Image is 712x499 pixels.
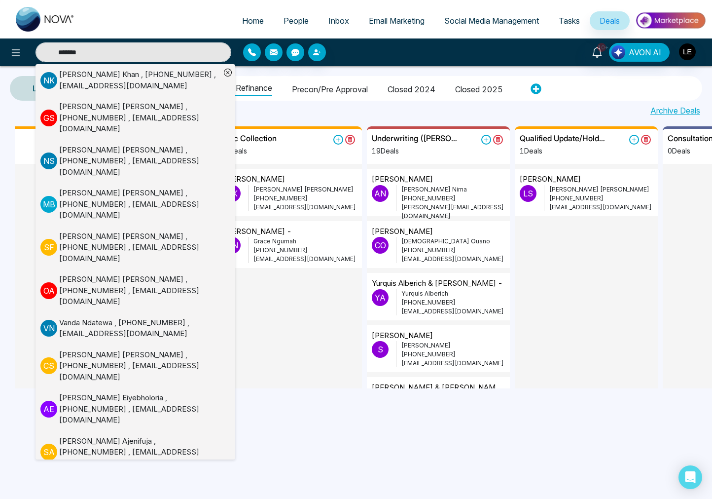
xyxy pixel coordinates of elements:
[590,11,630,30] a: Deals
[372,226,433,237] p: [PERSON_NAME]
[40,153,57,169] p: N S
[401,194,505,203] p: [PHONE_NUMBER]
[253,194,357,203] p: [PHONE_NUMBER]
[284,16,309,26] span: People
[59,274,220,307] div: [PERSON_NAME] [PERSON_NAME] , [PHONE_NUMBER] , [EMAIL_ADDRESS][DOMAIN_NAME]
[59,317,220,340] div: Vanda Ndatewa , [PHONE_NUMBER] , [EMAIL_ADDRESS][DOMAIN_NAME]
[401,289,505,298] p: Yurquis Alberich
[40,196,57,213] p: M B
[650,105,700,116] a: Archive Deals
[40,239,57,256] p: S F
[520,185,536,202] p: L S
[40,282,57,299] p: O A
[253,255,357,264] p: [EMAIL_ADDRESS][DOMAIN_NAME]
[549,194,653,203] p: [PHONE_NUMBER]
[224,174,285,185] p: [PERSON_NAME]
[13,77,85,100] a: List View
[59,392,220,426] div: [PERSON_NAME] Eiyebholoria , [PHONE_NUMBER] , [EMAIL_ADDRESS][DOMAIN_NAME]
[40,72,57,89] p: N K
[629,46,661,58] span: AVON AI
[635,9,706,32] img: Market-place.gif
[520,146,606,156] p: 1 Deals
[224,134,277,143] h5: Doc Collection
[59,436,220,469] div: [PERSON_NAME] Ajenifuja , [PHONE_NUMBER] , [EMAIL_ADDRESS][DOMAIN_NAME]
[372,185,389,202] p: A N
[40,357,57,374] p: C S
[549,11,590,30] a: Tasks
[372,330,433,342] p: [PERSON_NAME]
[401,307,505,316] p: [EMAIL_ADDRESS][DOMAIN_NAME]
[253,237,357,246] p: Grace Ngumah
[600,16,620,26] span: Deals
[597,43,606,52] span: 10+
[611,45,625,59] img: Lead Flow
[59,188,220,221] div: [PERSON_NAME] [PERSON_NAME] , [PHONE_NUMBER] , [EMAIL_ADDRESS][DOMAIN_NAME]
[401,246,505,255] p: [PHONE_NUMBER]
[372,134,458,143] h5: Underwriting ([PERSON_NAME])
[549,203,653,212] p: [EMAIL_ADDRESS][DOMAIN_NAME]
[372,146,458,156] p: 19 Deals
[242,16,264,26] span: Home
[224,226,292,237] p: [PERSON_NAME] -
[16,7,75,32] img: Nova CRM Logo
[679,43,696,60] img: User Avatar
[585,43,609,60] a: 10+
[40,110,57,126] p: G S
[59,69,220,91] div: [PERSON_NAME] Khan , [PHONE_NUMBER] , [EMAIL_ADDRESS][DOMAIN_NAME]
[369,16,425,26] span: Email Marketing
[401,298,505,307] p: [PHONE_NUMBER]
[328,16,349,26] span: Inbox
[224,146,277,156] p: 2 Deals
[232,11,274,30] a: Home
[401,203,505,221] p: [PERSON_NAME][EMAIL_ADDRESS][DOMAIN_NAME]
[520,174,581,185] p: [PERSON_NAME]
[40,320,57,337] p: V N
[609,43,670,62] button: AVON AI
[401,341,505,350] p: [PERSON_NAME]
[388,79,435,96] li: Closed 2024
[401,255,505,264] p: [EMAIL_ADDRESS][DOMAIN_NAME]
[59,349,220,383] div: [PERSON_NAME] [PERSON_NAME] , [PHONE_NUMBER] , [EMAIL_ADDRESS][DOMAIN_NAME]
[455,79,503,96] li: Closed 2025
[59,101,220,135] div: [PERSON_NAME] [PERSON_NAME] , [PHONE_NUMBER] , [EMAIL_ADDRESS][DOMAIN_NAME]
[253,246,357,255] p: [PHONE_NUMBER]
[253,185,357,194] p: [PERSON_NAME] [PERSON_NAME]
[40,444,57,461] p: S A
[401,185,505,194] p: [PERSON_NAME] Nima
[401,359,505,368] p: [EMAIL_ADDRESS][DOMAIN_NAME]
[520,134,606,143] h5: Qualified Update/Hold ([PERSON_NAME])
[59,231,220,265] div: [PERSON_NAME] [PERSON_NAME] , [PHONE_NUMBER] , [EMAIL_ADDRESS][DOMAIN_NAME]
[401,350,505,359] p: [PHONE_NUMBER]
[372,382,505,393] p: [PERSON_NAME] & [PERSON_NAME] & [PERSON_NAME]
[292,79,368,96] li: Precon/Pre Approval
[372,289,389,306] p: Y A
[359,11,434,30] a: Email Marketing
[274,11,319,30] a: People
[40,401,57,418] p: A E
[444,16,539,26] span: Social Media Management
[59,145,220,178] div: [PERSON_NAME] [PERSON_NAME] , [PHONE_NUMBER] , [EMAIL_ADDRESS][DOMAIN_NAME]
[372,278,503,289] p: Yurquis Alberich & [PERSON_NAME] -
[372,341,389,358] p: S
[549,185,653,194] p: [PERSON_NAME] [PERSON_NAME]
[559,16,580,26] span: Tasks
[401,237,505,246] p: [DEMOGRAPHIC_DATA] Ouano
[372,237,389,254] p: C O
[319,11,359,30] a: Inbox
[434,11,549,30] a: Social Media Management
[678,465,702,489] div: Open Intercom Messenger
[372,174,433,185] p: [PERSON_NAME]
[253,203,357,212] p: [EMAIL_ADDRESS][DOMAIN_NAME]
